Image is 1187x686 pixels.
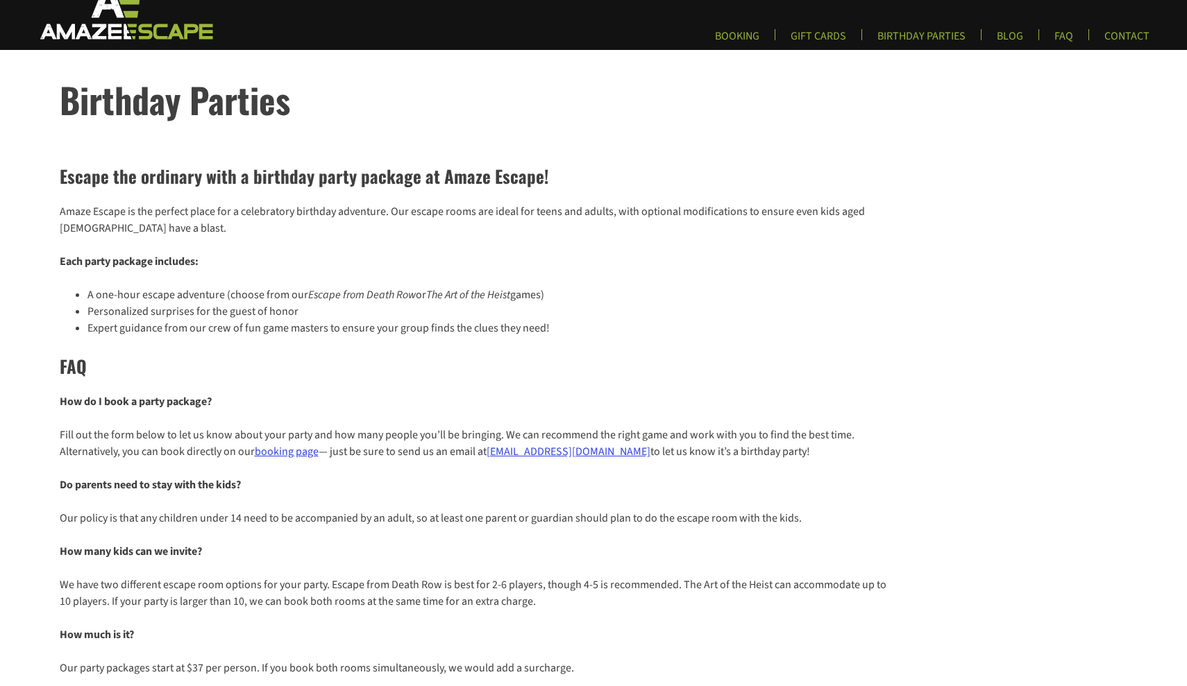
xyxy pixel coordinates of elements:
p: Fill out the form below to let us know about your party and how many people you’ll be bringing. W... [60,427,891,460]
p: We have two different escape room options for your party. Escape from Death Row is best for 2-6 p... [60,576,891,610]
em: The Art of the Heist [426,287,510,302]
em: Escape from Death Row [308,287,416,302]
p: Amaze Escape is the perfect place for a celebratory birthday adventure. Our escape rooms are idea... [60,203,891,237]
a: [EMAIL_ADDRESS][DOMAIN_NAME] [487,444,650,459]
strong: Each party package includes: [60,254,199,269]
a: GIFT CARDS [780,29,857,52]
a: CONTACT [1093,29,1161,52]
a: FAQ [1043,29,1084,52]
a: booking page [255,444,319,459]
h2: Escape the ordinary with a birthday party package at Amaze Escape! [60,163,891,189]
strong: Do parents need to stay with the kids? [60,477,241,492]
a: BLOG [986,29,1034,52]
strong: How much is it? [60,627,134,642]
a: BOOKING [704,29,771,52]
p: Our party packages start at $37 per person. If you book both rooms simultaneously, we would add a... [60,660,891,676]
li: A one-hour escape adventure (choose from our or games) [87,286,891,303]
h2: FAQ [60,353,891,379]
strong: How many kids can we invite? [60,544,202,559]
strong: How do I book a party package? [60,394,212,409]
p: Our policy is that any children under 14 need to be accompanied by an adult, so at least one pare... [60,510,891,526]
li: Personalized surprises for the guest of honor [87,303,891,320]
li: Expert guidance from our crew of fun game masters to ensure your group finds the clues they need! [87,320,891,336]
a: BIRTHDAY PARTIES [866,29,977,52]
